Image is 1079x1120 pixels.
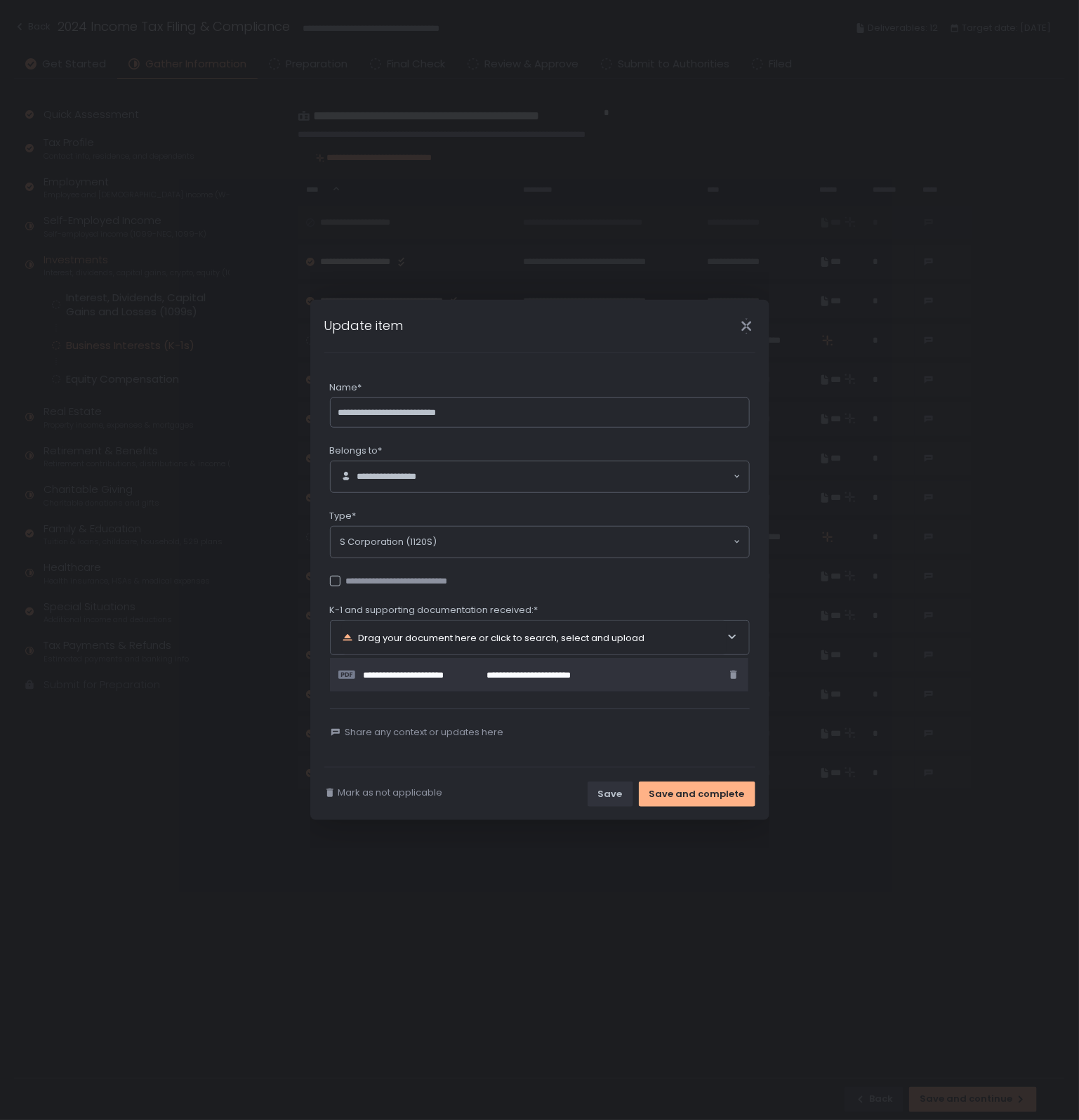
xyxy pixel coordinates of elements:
[324,316,404,335] h1: Update item
[588,782,633,807] button: Save
[324,786,443,799] button: Mark as not applicable
[639,782,755,807] button: Save and complete
[649,788,745,801] div: Save and complete
[331,527,750,558] div: Search for option
[598,788,623,801] div: Save
[330,444,383,457] span: Belongs to*
[331,461,750,492] div: Search for option
[437,535,733,549] input: Search for option
[330,604,538,617] span: K-1 and supporting documentation received:*
[437,470,733,484] input: Search for option
[330,510,357,522] span: Type*
[724,318,769,334] div: Close
[338,786,443,799] span: Mark as not applicable
[330,381,362,394] span: Name*
[340,535,437,549] span: S Corporation (1120S)
[345,726,504,739] span: Share any context or updates here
